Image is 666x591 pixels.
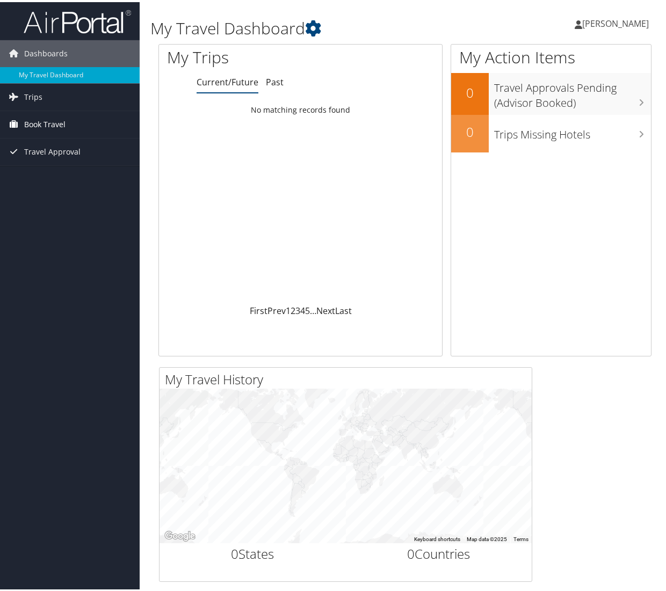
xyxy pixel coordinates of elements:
h2: States [168,543,338,561]
a: Current/Future [197,74,258,86]
h2: Countries [354,543,524,561]
span: Map data ©2025 [467,534,507,540]
span: Trips [24,82,42,108]
a: Open this area in Google Maps (opens a new window) [162,527,198,541]
h2: 0 [451,121,489,139]
span: 0 [231,543,238,560]
span: Book Travel [24,109,66,136]
button: Keyboard shortcuts [414,534,460,541]
a: Past [266,74,284,86]
h3: Trips Missing Hotels [494,120,651,140]
a: 0Travel Approvals Pending (Advisor Booked) [451,71,651,112]
a: 2 [291,303,295,315]
span: … [310,303,316,315]
a: 5 [305,303,310,315]
span: Travel Approval [24,136,81,163]
a: 4 [300,303,305,315]
h2: My Travel History [165,368,532,386]
h1: My Action Items [451,44,651,67]
a: [PERSON_NAME] [575,5,660,38]
td: No matching records found [159,98,442,118]
h3: Travel Approvals Pending (Advisor Booked) [494,73,651,108]
a: Prev [267,303,286,315]
h2: 0 [451,82,489,100]
a: Next [316,303,335,315]
span: [PERSON_NAME] [582,16,649,27]
h1: My Travel Dashboard [150,15,490,38]
a: First [250,303,267,315]
img: Google [162,527,198,541]
a: Last [335,303,352,315]
a: 0Trips Missing Hotels [451,113,651,150]
a: 1 [286,303,291,315]
h1: My Trips [167,44,316,67]
span: 0 [407,543,415,560]
img: airportal-logo.png [24,7,131,32]
a: 3 [295,303,300,315]
a: Terms (opens in new tab) [513,534,529,540]
span: Dashboards [24,38,68,65]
